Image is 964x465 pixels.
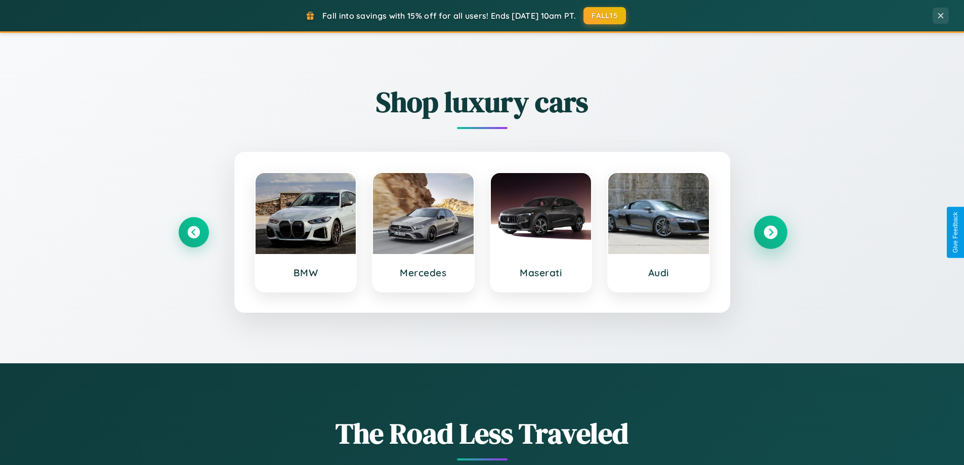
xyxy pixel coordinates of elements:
h2: Shop luxury cars [179,82,786,121]
h3: Maserati [501,267,581,279]
span: Fall into savings with 15% off for all users! Ends [DATE] 10am PT. [322,11,576,21]
h3: Mercedes [383,267,464,279]
h3: Audi [618,267,699,279]
h3: BMW [266,267,346,279]
div: Give Feedback [952,212,959,253]
button: FALL15 [583,7,626,24]
h1: The Road Less Traveled [179,414,786,453]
